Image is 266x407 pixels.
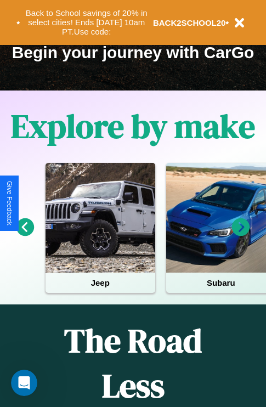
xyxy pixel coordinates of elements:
button: Back to School savings of 20% in select cities! Ends [DATE] 10am PT.Use code: [20,5,153,39]
div: Give Feedback [5,181,13,225]
h4: Jeep [46,273,155,293]
iframe: Intercom live chat [11,370,37,396]
h1: Explore by make [11,104,255,149]
b: BACK2SCHOOL20 [153,18,226,27]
